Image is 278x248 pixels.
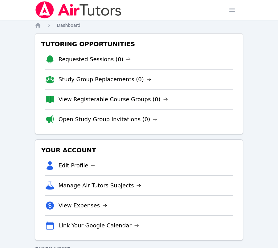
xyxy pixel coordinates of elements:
[59,55,131,64] a: Requested Sessions (0)
[57,23,80,28] span: Dashboard
[59,115,158,124] a: Open Study Group Invitations (0)
[59,161,96,170] a: Edit Profile
[35,22,243,28] nav: Breadcrumb
[40,38,238,50] h3: Tutoring Opportunities
[59,201,107,210] a: View Expenses
[59,75,151,84] a: Study Group Replacements (0)
[35,1,122,18] img: Air Tutors
[59,221,139,230] a: Link Your Google Calendar
[59,95,168,104] a: View Registerable Course Groups (0)
[40,145,238,156] h3: Your Account
[57,22,80,28] a: Dashboard
[59,181,141,190] a: Manage Air Tutors Subjects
